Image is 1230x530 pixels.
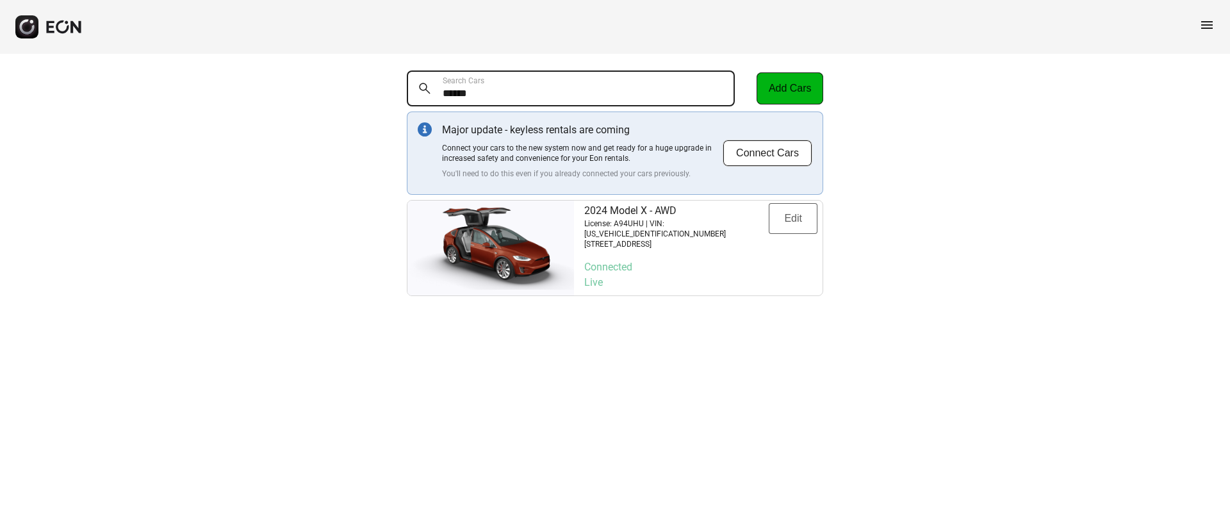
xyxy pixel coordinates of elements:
p: Major update - keyless rentals are coming [442,122,723,138]
p: License: A94UHU | VIN: [US_VEHICLE_IDENTIFICATION_NUMBER] [584,219,769,239]
p: 2024 Model X - AWD [584,203,769,219]
img: car [407,206,574,290]
label: Search Cars [443,76,484,86]
span: menu [1199,17,1215,33]
button: Add Cars [757,72,823,104]
p: Connected [584,260,817,275]
p: Connect your cars to the new system now and get ready for a huge upgrade in increased safety and ... [442,143,723,163]
p: [STREET_ADDRESS] [584,239,769,249]
img: info [418,122,432,137]
button: Edit [769,203,817,234]
p: You'll need to do this even if you already connected your cars previously. [442,169,723,179]
button: Connect Cars [723,140,812,167]
p: Live [584,275,817,290]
